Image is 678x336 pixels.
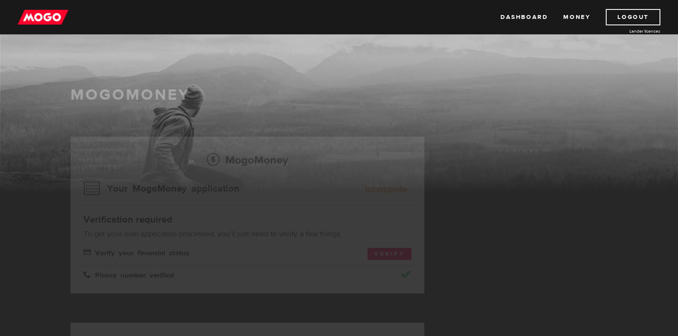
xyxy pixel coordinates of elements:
h1: MogoMoney [71,86,608,104]
div: Incomplete [365,185,407,194]
span: Phone number verified [83,271,174,278]
span: Verify your financial status [83,248,189,256]
p: To get your loan application processed, you’ll just need to verify a few things: [83,229,411,239]
a: Dashboard [500,9,548,25]
h3: Your MogoMoney application [83,177,239,200]
a: Verify [368,248,411,260]
img: mogo_logo-11ee424be714fa7cbb0f0f49df9e16ec.png [18,9,68,25]
a: Lender licences [596,28,660,34]
a: Money [563,9,590,25]
h2: MogoMoney [83,151,411,169]
a: Logout [606,9,660,25]
h4: Verification required [83,214,411,226]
